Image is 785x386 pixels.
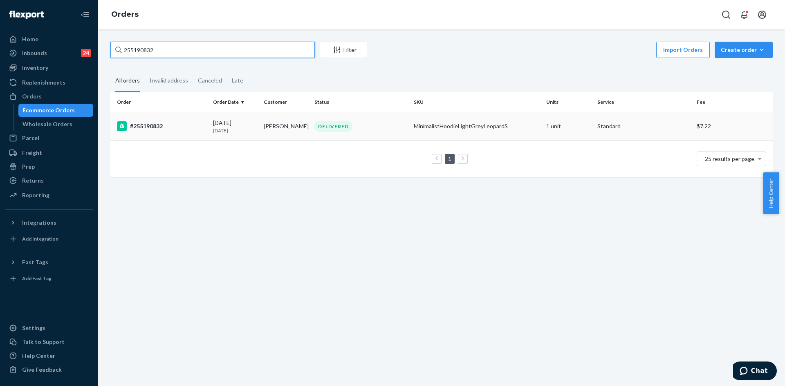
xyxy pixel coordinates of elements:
[115,70,140,92] div: All orders
[77,7,93,23] button: Close Navigation
[5,47,93,60] a: Inbounds24
[5,349,93,362] a: Help Center
[718,7,734,23] button: Open Search Box
[320,46,367,54] div: Filter
[5,232,93,245] a: Add Integration
[5,33,93,46] a: Home
[22,64,48,72] div: Inventory
[22,106,75,114] div: Ecommerce Orders
[314,121,352,132] div: DELIVERED
[22,191,49,199] div: Reporting
[117,121,206,131] div: #255190832
[543,112,594,141] td: 1 unit
[22,35,38,43] div: Home
[5,132,93,145] a: Parcel
[111,10,139,19] a: Orders
[5,76,93,89] a: Replenishments
[5,216,93,229] button: Integrations
[5,363,93,376] button: Give Feedback
[18,104,94,117] a: Ecommerce Orders
[5,335,93,348] button: Talk to Support
[754,7,770,23] button: Open account menu
[22,275,52,282] div: Add Fast Tag
[213,127,257,134] p: [DATE]
[5,146,93,159] a: Freight
[733,361,777,382] iframe: Opens a widget where you can chat to one of our agents
[22,176,44,185] div: Returns
[105,3,145,27] ol: breadcrumbs
[22,149,42,157] div: Freight
[736,7,752,23] button: Open notifications
[22,366,62,374] div: Give Feedback
[110,92,210,112] th: Order
[213,119,257,134] div: [DATE]
[232,70,243,91] div: Late
[22,235,58,242] div: Add Integration
[693,92,773,112] th: Fee
[9,11,44,19] img: Flexport logo
[5,321,93,335] a: Settings
[763,172,779,214] button: Help Center
[150,70,188,91] div: Invalid address
[5,272,93,285] a: Add Fast Tag
[22,134,39,142] div: Parcel
[320,42,367,58] button: Filter
[5,160,93,173] a: Prep
[81,49,91,57] div: 24
[22,120,72,128] div: Wholesale Orders
[414,122,540,130] div: MinimalistHoodieLightGreyLeopardS
[597,122,690,130] p: Standard
[22,163,35,171] div: Prep
[22,338,65,346] div: Talk to Support
[5,256,93,269] button: Fast Tags
[446,155,453,162] a: Page 1 is your current page
[693,112,773,141] td: $7.22
[594,92,693,112] th: Service
[22,49,47,57] div: Inbounds
[110,42,315,58] input: Search orders
[5,189,93,202] a: Reporting
[260,112,311,141] td: [PERSON_NAME]
[22,324,45,332] div: Settings
[22,92,42,100] div: Orders
[210,92,260,112] th: Order Date
[311,92,410,112] th: Status
[656,42,710,58] button: Import Orders
[22,258,48,266] div: Fast Tags
[22,352,55,360] div: Help Center
[5,61,93,74] a: Inventory
[5,90,93,103] a: Orders
[543,92,594,112] th: Units
[198,70,222,91] div: Canceled
[22,219,56,227] div: Integrations
[705,155,754,162] span: 25 results per page
[264,98,308,105] div: Customer
[18,118,94,131] a: Wholesale Orders
[22,78,65,87] div: Replenishments
[410,92,543,112] th: SKU
[715,42,773,58] button: Create order
[721,46,767,54] div: Create order
[5,174,93,187] a: Returns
